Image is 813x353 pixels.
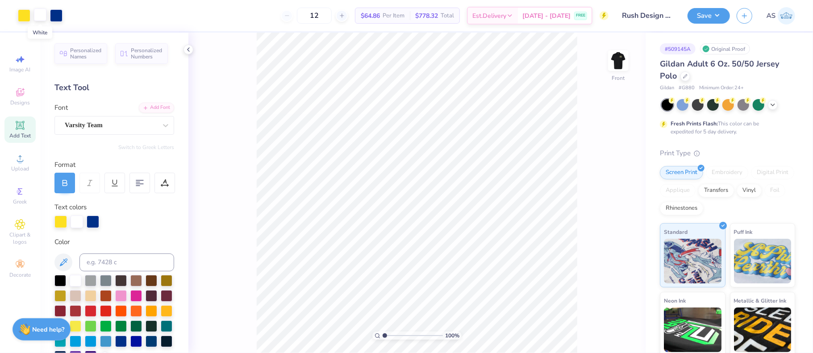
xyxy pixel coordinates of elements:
[28,26,52,39] div: White
[612,74,625,82] div: Front
[734,227,753,237] span: Puff Ink
[699,84,744,92] span: Minimum Order: 24 +
[9,132,31,139] span: Add Text
[660,202,703,215] div: Rhinestones
[54,237,174,247] div: Color
[660,84,674,92] span: Gildan
[679,84,695,92] span: # G880
[297,8,332,24] input: – –
[54,202,87,212] label: Text colors
[698,184,734,197] div: Transfers
[688,8,730,24] button: Save
[700,43,750,54] div: Original Proof
[361,11,380,21] span: $64.86
[445,332,459,340] span: 100 %
[767,7,795,25] a: AS
[664,307,721,352] img: Neon Ink
[734,296,787,305] span: Metallic & Glitter Ink
[767,11,775,21] span: AS
[664,296,686,305] span: Neon Ink
[13,198,27,205] span: Greek
[764,184,785,197] div: Foil
[660,58,779,81] span: Gildan Adult 6 Oz. 50/50 Jersey Polo
[609,52,627,70] img: Front
[70,47,102,60] span: Personalized Names
[4,231,36,245] span: Clipart & logos
[660,184,696,197] div: Applique
[33,325,65,334] strong: Need help?
[671,120,780,136] div: This color can be expedited for 5 day delivery.
[10,66,31,73] span: Image AI
[576,12,585,19] span: FREE
[734,307,792,352] img: Metallic & Glitter Ink
[131,47,163,60] span: Personalized Numbers
[472,11,506,21] span: Est. Delivery
[751,166,794,179] div: Digital Print
[660,166,703,179] div: Screen Print
[9,271,31,278] span: Decorate
[118,144,174,151] button: Switch to Greek Letters
[415,11,438,21] span: $778.32
[660,43,696,54] div: # 509145A
[139,103,174,113] div: Add Font
[441,11,454,21] span: Total
[778,7,795,25] img: Akshay Singh
[737,184,762,197] div: Vinyl
[383,11,404,21] span: Per Item
[54,82,174,94] div: Text Tool
[54,103,68,113] label: Font
[522,11,571,21] span: [DATE] - [DATE]
[671,120,718,127] strong: Fresh Prints Flash:
[615,7,681,25] input: Untitled Design
[79,253,174,271] input: e.g. 7428 c
[706,166,748,179] div: Embroidery
[54,160,175,170] div: Format
[664,227,688,237] span: Standard
[10,99,30,106] span: Designs
[664,239,721,283] img: Standard
[11,165,29,172] span: Upload
[660,148,795,158] div: Print Type
[734,239,792,283] img: Puff Ink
